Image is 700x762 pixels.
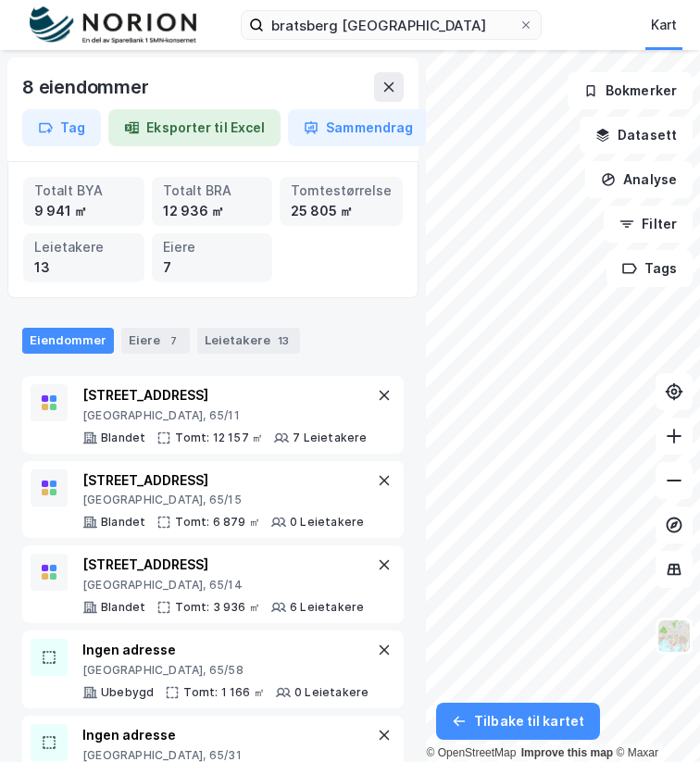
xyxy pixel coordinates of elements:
[34,201,133,221] div: 9 941 ㎡
[101,600,145,615] div: Blandet
[34,237,133,257] div: Leietakere
[290,515,364,530] div: 0 Leietakere
[163,237,262,257] div: Eiere
[34,181,133,201] div: Totalt BYA
[568,72,693,109] button: Bokmerker
[606,250,693,287] button: Tags
[163,201,262,221] div: 12 936 ㎡
[82,663,369,678] div: [GEOGRAPHIC_DATA], 65/58
[121,328,190,354] div: Eiere
[175,431,263,445] div: Tomt: 12 157 ㎡
[163,181,262,201] div: Totalt BRA
[82,408,368,423] div: [GEOGRAPHIC_DATA], 65/11
[290,600,364,615] div: 6 Leietakere
[651,14,677,36] div: Kart
[34,257,133,278] div: 13
[82,639,369,661] div: Ingen adresse
[82,493,364,507] div: [GEOGRAPHIC_DATA], 65/15
[82,469,364,492] div: [STREET_ADDRESS]
[101,515,145,530] div: Blandet
[82,554,364,576] div: [STREET_ADDRESS]
[607,673,700,762] iframe: Chat Widget
[22,72,153,102] div: 8 eiendommer
[197,328,300,354] div: Leietakere
[427,746,517,759] a: OpenStreetMap
[30,6,196,44] img: norion-logo.80e7a08dc31c2e691866.png
[274,331,293,350] div: 13
[436,703,600,740] button: Tilbake til kartet
[101,431,145,445] div: Blandet
[521,746,613,759] a: Improve this map
[294,685,369,700] div: 0 Leietakere
[101,685,154,700] div: Ubebygd
[291,181,392,201] div: Tomtestørrelse
[22,328,114,354] div: Eiendommer
[288,109,429,146] button: Sammendrag
[82,724,361,746] div: Ingen adresse
[580,117,693,154] button: Datasett
[82,578,364,593] div: [GEOGRAPHIC_DATA], 65/14
[585,161,693,198] button: Analyse
[82,384,368,406] div: [STREET_ADDRESS]
[175,600,260,615] div: Tomt: 3 936 ㎡
[291,201,392,221] div: 25 805 ㎡
[183,685,265,700] div: Tomt: 1 166 ㎡
[293,431,367,445] div: 7 Leietakere
[175,515,260,530] div: Tomt: 6 879 ㎡
[264,11,519,39] input: Søk på adresse, matrikkel, gårdeiere, leietakere eller personer
[164,331,182,350] div: 7
[163,257,262,278] div: 7
[656,618,692,654] img: Z
[22,109,101,146] button: Tag
[604,206,693,243] button: Filter
[607,673,700,762] div: Kontrollprogram for chat
[108,109,281,146] button: Eksporter til Excel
